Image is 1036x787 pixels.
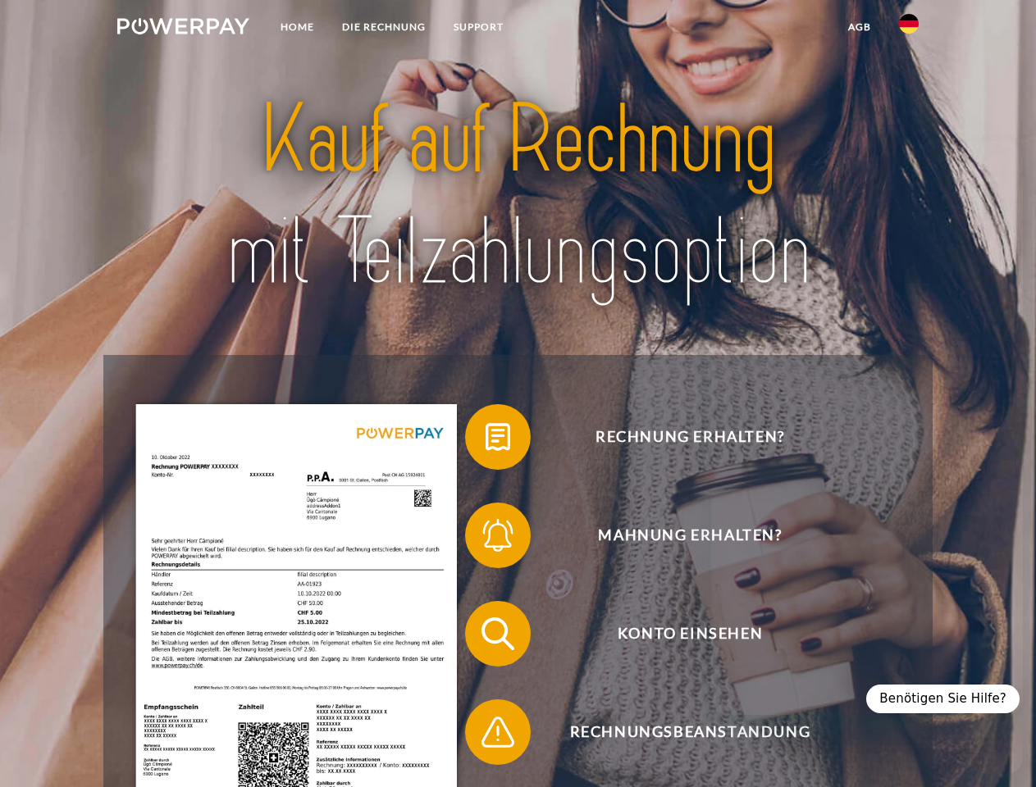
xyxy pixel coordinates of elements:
a: SUPPORT [440,12,518,42]
a: Home [267,12,328,42]
img: qb_warning.svg [477,712,518,753]
button: Rechnung erhalten? [465,404,892,470]
img: qb_bill.svg [477,416,518,457]
img: qb_bell.svg [477,515,518,556]
img: de [899,14,919,34]
img: qb_search.svg [477,613,518,654]
img: logo-powerpay-white.svg [117,18,249,34]
button: Mahnung erhalten? [465,503,892,568]
img: title-powerpay_de.svg [157,79,879,314]
button: Rechnungsbeanstandung [465,699,892,765]
span: Konto einsehen [489,601,891,666]
a: agb [834,12,885,42]
iframe: Messaging window [711,141,1023,715]
span: Rechnungsbeanstandung [489,699,891,765]
span: Mahnung erhalten? [489,503,891,568]
button: Konto einsehen [465,601,892,666]
a: DIE RECHNUNG [328,12,440,42]
span: Rechnung erhalten? [489,404,891,470]
iframe: Button to launch messaging window [970,721,1023,774]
